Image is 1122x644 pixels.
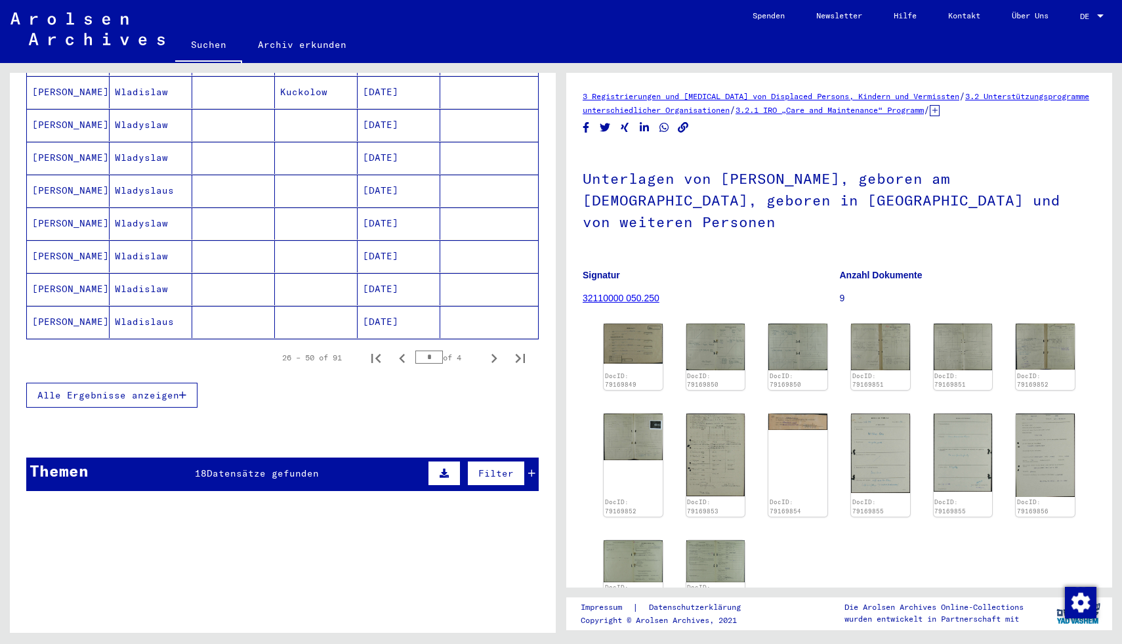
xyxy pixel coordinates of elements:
[583,148,1096,249] h1: Unterlagen von [PERSON_NAME], geboren am [DEMOGRAPHIC_DATA], geboren in [GEOGRAPHIC_DATA] und von...
[358,273,440,305] mat-cell: [DATE]
[934,372,966,389] a: DocID: 79169851
[676,119,690,136] button: Copy link
[507,345,533,371] button: Last page
[175,29,242,63] a: Suchen
[687,498,718,515] a: DocID: 79169853
[363,345,389,371] button: First page
[27,76,110,108] mat-cell: [PERSON_NAME]
[840,291,1096,305] p: 9
[730,104,736,116] span: /
[1065,587,1096,618] img: Zustimmung ändern
[27,142,110,174] mat-cell: [PERSON_NAME]
[851,414,910,492] img: 001.jpg
[467,461,525,486] button: Filter
[27,273,110,305] mat-cell: [PERSON_NAME]
[604,414,663,460] img: 002.jpg
[638,119,652,136] button: Share on LinkedIn
[687,584,718,600] a: DocID: 79169857
[110,142,192,174] mat-cell: Wladyslaw
[30,459,89,483] div: Themen
[686,324,745,370] img: 001.jpg
[687,372,718,389] a: DocID: 79169850
[1016,324,1075,370] img: 001.jpg
[924,104,930,116] span: /
[358,175,440,207] mat-cell: [DATE]
[110,175,192,207] mat-cell: Wladyslaus
[583,293,659,303] a: 32110000 050.250
[358,109,440,141] mat-cell: [DATE]
[110,240,192,272] mat-cell: Wladislaw
[852,498,884,515] a: DocID: 79169855
[605,584,636,600] a: DocID: 79169857
[110,207,192,240] mat-cell: Wladyslaw
[110,76,192,108] mat-cell: Wladislaw
[27,207,110,240] mat-cell: [PERSON_NAME]
[195,467,207,479] span: 18
[583,270,620,280] b: Signatur
[579,119,593,136] button: Share on Facebook
[27,175,110,207] mat-cell: [PERSON_NAME]
[736,105,924,115] a: 3.2.1 IRO „Care and Maintenance“ Programm
[604,540,663,582] img: 001.jpg
[1080,12,1094,21] span: DE
[598,119,612,136] button: Share on Twitter
[768,414,827,430] img: 001.jpg
[605,498,636,515] a: DocID: 79169852
[851,324,910,370] img: 001.jpg
[389,345,415,371] button: Previous page
[358,306,440,338] mat-cell: [DATE]
[415,351,481,364] div: of 4
[282,352,342,364] div: 26 – 50 of 91
[275,76,358,108] mat-cell: Kuckolow
[481,345,507,371] button: Next page
[27,240,110,272] mat-cell: [PERSON_NAME]
[934,324,993,370] img: 002.jpg
[10,12,165,45] img: Arolsen_neg.svg
[638,601,757,614] a: Datenschutzerklärung
[657,119,671,136] button: Share on WhatsApp
[1064,586,1096,618] div: Zustimmung ändern
[1054,597,1103,630] img: yv_logo.png
[110,109,192,141] mat-cell: Wladyslaw
[581,601,633,614] a: Impressum
[27,109,110,141] mat-cell: [PERSON_NAME]
[852,372,884,389] a: DocID: 79169851
[110,273,192,305] mat-cell: Wladislaw
[1016,414,1075,496] img: 001.jpg
[358,142,440,174] mat-cell: [DATE]
[840,270,923,280] b: Anzahl Dokumente
[686,540,745,582] img: 002.jpg
[1017,498,1049,515] a: DocID: 79169856
[358,240,440,272] mat-cell: [DATE]
[583,91,959,101] a: 3 Registrierungen und [MEDICAL_DATA] von Displaced Persons, Kindern und Vermissten
[581,601,757,614] div: |
[37,389,179,401] span: Alle Ergebnisse anzeigen
[27,306,110,338] mat-cell: [PERSON_NAME]
[604,324,663,364] img: 001.jpg
[358,76,440,108] mat-cell: [DATE]
[768,324,827,370] img: 002.jpg
[618,119,632,136] button: Share on Xing
[581,614,757,626] p: Copyright © Arolsen Archives, 2021
[686,414,745,496] img: 001.jpg
[934,414,993,492] img: 002.jpg
[844,601,1024,613] p: Die Arolsen Archives Online-Collections
[959,90,965,102] span: /
[110,306,192,338] mat-cell: Wladislaus
[1017,372,1049,389] a: DocID: 79169852
[770,372,801,389] a: DocID: 79169850
[770,498,801,515] a: DocID: 79169854
[478,467,514,479] span: Filter
[605,372,636,389] a: DocID: 79169849
[207,467,319,479] span: Datensätze gefunden
[934,498,966,515] a: DocID: 79169855
[26,383,197,408] button: Alle Ergebnisse anzeigen
[358,207,440,240] mat-cell: [DATE]
[242,29,362,60] a: Archiv erkunden
[844,613,1024,625] p: wurden entwickelt in Partnerschaft mit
